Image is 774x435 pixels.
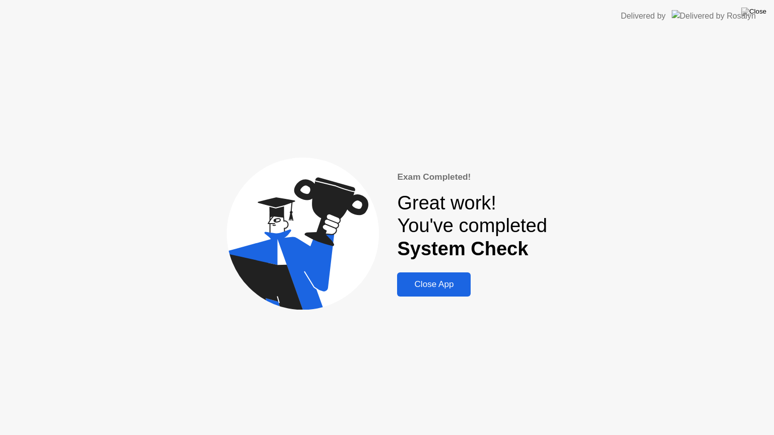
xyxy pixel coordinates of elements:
[397,171,547,184] div: Exam Completed!
[400,279,468,289] div: Close App
[397,272,471,297] button: Close App
[672,10,756,22] img: Delivered by Rosalyn
[621,10,666,22] div: Delivered by
[397,238,528,259] b: System Check
[397,192,547,261] div: Great work! You've completed
[741,8,766,16] img: Close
